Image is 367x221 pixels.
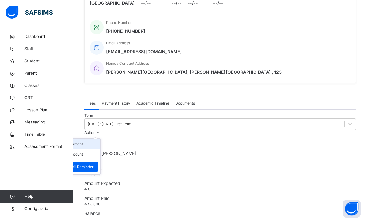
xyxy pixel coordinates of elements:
[84,210,356,216] span: Balance
[24,107,73,113] span: Lesson Plan
[102,101,130,106] span: Payment History
[24,34,73,40] span: Dashboard
[50,149,100,160] li: dropdown-list-item-text-1
[84,113,93,118] span: Term
[24,206,73,212] span: Configuration
[24,95,73,101] span: CBT
[106,20,132,25] span: Phone Number
[343,200,361,218] button: Open asap
[84,202,101,206] span: ₦ 98,000
[106,28,145,34] span: [PHONE_NUMBER]
[84,150,356,157] span: Student [PERSON_NAME]
[106,41,130,45] span: Email Address
[24,70,73,76] span: Parent
[57,164,93,170] span: Send Email Reminder
[50,160,100,174] li: dropdown-list-item-text-2
[24,131,73,138] span: Time Table
[88,121,131,127] div: [DATE]-[DATE] First Term
[84,165,356,171] span: Discount
[136,101,169,106] span: Academic Timeline
[24,144,73,150] span: Assessment Format
[24,58,73,64] span: Student
[24,46,73,52] span: Staff
[84,195,356,201] span: Amount Paid
[84,180,356,186] span: Amount Expected
[24,119,73,125] span: Messaging
[24,83,73,89] span: Classes
[24,193,73,200] span: Help
[6,6,53,19] img: safsims
[106,61,149,66] span: Home / Contract Address
[84,187,91,191] span: ₦ 0
[50,139,100,149] li: dropdown-list-item-text-0
[106,69,282,75] span: [PERSON_NAME][GEOGRAPHIC_DATA], [PERSON_NAME][GEOGRAPHIC_DATA] , 123
[84,130,95,135] span: Action
[106,48,182,55] span: [EMAIL_ADDRESS][DOMAIN_NAME]
[87,101,96,106] span: Fees
[175,101,195,106] span: Documents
